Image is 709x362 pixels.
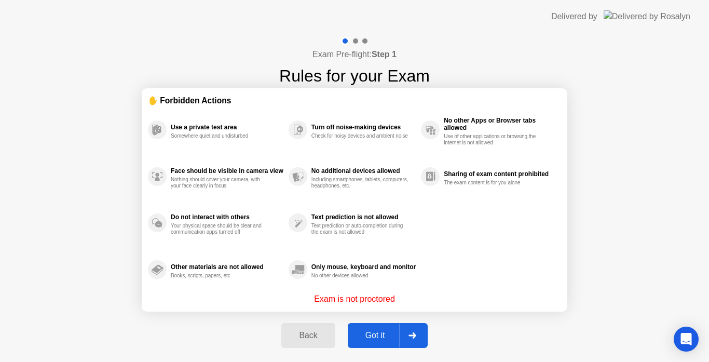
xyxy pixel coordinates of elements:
[311,213,416,221] div: Text prediction is not allowed
[171,167,283,175] div: Face should be visible in camera view
[551,10,597,23] div: Delivered by
[171,223,269,235] div: Your physical space should be clear and communication apps turned off
[171,213,283,221] div: Do not interact with others
[311,167,416,175] div: No additional devices allowed
[311,223,410,235] div: Text prediction or auto-completion during the exam is not allowed
[281,323,335,348] button: Back
[311,263,416,271] div: Only mouse, keyboard and monitor
[148,95,561,106] div: ✋ Forbidden Actions
[444,170,556,178] div: Sharing of exam content prohibited
[171,263,283,271] div: Other materials are not allowed
[604,10,690,22] img: Delivered by Rosalyn
[171,273,269,279] div: Books, scripts, papers, etc
[312,48,397,61] h4: Exam Pre-flight:
[311,124,416,131] div: Turn off noise-making devices
[171,124,283,131] div: Use a private test area
[444,180,542,186] div: The exam content is for you alone
[348,323,428,348] button: Got it
[171,177,269,189] div: Nothing should cover your camera, with your face clearly in focus
[171,133,269,139] div: Somewhere quiet and undisturbed
[444,117,556,131] div: No other Apps or Browser tabs allowed
[351,331,400,340] div: Got it
[311,177,410,189] div: Including smartphones, tablets, computers, headphones, etc.
[372,50,397,59] b: Step 1
[311,273,410,279] div: No other devices allowed
[279,63,430,88] h1: Rules for your Exam
[674,327,699,352] div: Open Intercom Messenger
[444,133,542,146] div: Use of other applications or browsing the internet is not allowed
[314,293,395,305] p: Exam is not proctored
[311,133,410,139] div: Check for noisy devices and ambient noise
[284,331,332,340] div: Back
